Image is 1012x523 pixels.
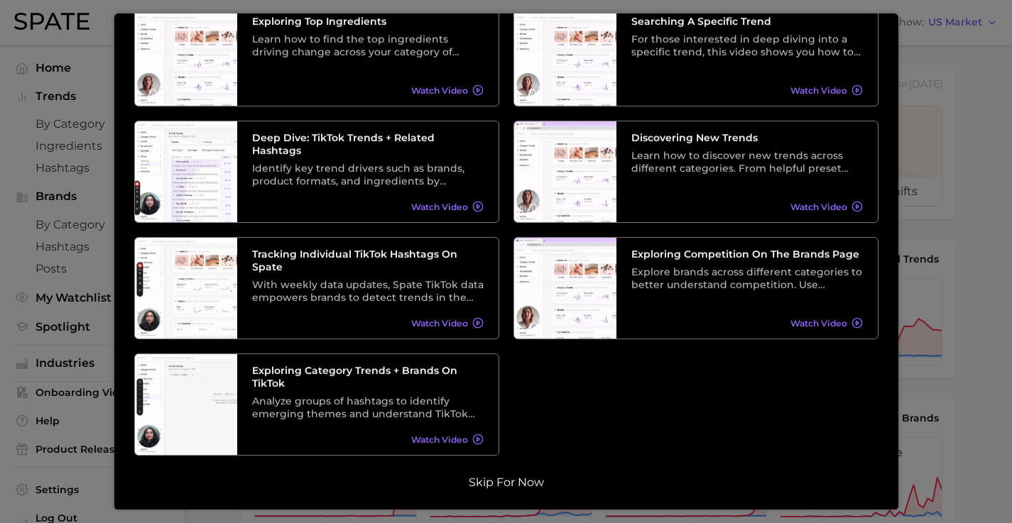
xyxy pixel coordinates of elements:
h3: Tracking Individual TikTok Hashtags on Spate [252,248,484,273]
a: Discovering New TrendsLearn how to discover new trends across different categories. From helpful ... [513,121,878,223]
div: Explore brands across different categories to better understand competition. Use different preset... [631,265,863,291]
span: Watch Video [790,318,847,329]
h3: Exploring Top Ingredients [252,15,484,28]
a: Deep Dive: TikTok Trends + Related HashtagsIdentify key trend drivers such as brands, product for... [134,121,499,223]
span: Watch Video [790,85,847,96]
a: Searching A Specific TrendFor those interested in deep diving into a specific trend, this video s... [513,4,878,106]
span: Watch Video [411,318,468,329]
h3: Searching A Specific Trend [631,15,863,28]
a: Exploring Category Trends + Brands on TikTokAnalyze groups of hashtags to identify emerging theme... [134,353,499,456]
a: Exploring Top IngredientsLearn how to find the top ingredients driving change across your categor... [134,4,499,106]
a: Tracking Individual TikTok Hashtags on SpateWith weekly data updates, Spate TikTok data empowers ... [134,237,499,339]
div: Identify key trend drivers such as brands, product formats, and ingredients by leveraging a categ... [252,162,484,187]
button: Skip for now [464,475,548,490]
span: Watch Video [411,85,468,96]
span: Watch Video [411,434,468,445]
div: Learn how to find the top ingredients driving change across your category of choice. From broad c... [252,33,484,58]
h3: Discovering New Trends [631,131,863,144]
div: Learn how to discover new trends across different categories. From helpful preset filters to diff... [631,149,863,175]
a: Exploring Competition on the Brands PageExplore brands across different categories to better unde... [513,237,878,339]
span: Watch Video [411,202,468,212]
div: Analyze groups of hashtags to identify emerging themes and understand TikTok trends at a higher l... [252,395,484,420]
div: For those interested in deep diving into a specific trend, this video shows you how to search tre... [631,33,863,58]
h3: Exploring Competition on the Brands Page [631,248,863,260]
span: Watch Video [790,202,847,212]
h3: Deep Dive: TikTok Trends + Related Hashtags [252,131,484,157]
h3: Exploring Category Trends + Brands on TikTok [252,364,484,390]
div: With weekly data updates, Spate TikTok data empowers brands to detect trends in the earliest stag... [252,278,484,304]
